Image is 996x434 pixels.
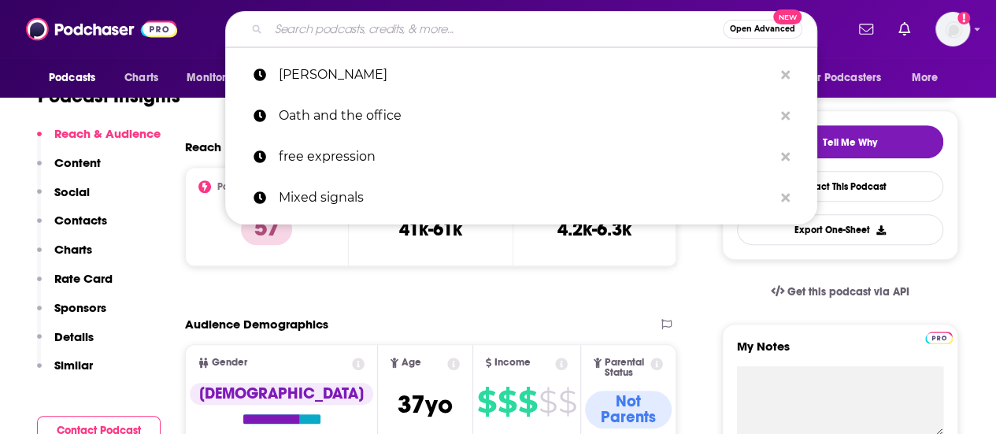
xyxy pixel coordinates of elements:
[585,391,672,428] div: Not Parents
[49,67,95,89] span: Podcasts
[935,12,970,46] span: Logged in as hannah.bishop
[176,63,263,93] button: open menu
[477,389,496,414] span: $
[37,126,161,155] button: Reach & Audience
[892,16,916,43] a: Show notifications dropdown
[399,217,462,241] h3: 41k-61k
[54,242,92,257] p: Charts
[37,184,90,213] button: Social
[37,213,107,242] button: Contacts
[823,136,877,149] span: Tell Me Why
[853,16,879,43] a: Show notifications dropdown
[37,300,106,329] button: Sponsors
[54,271,113,286] p: Rate Card
[795,63,904,93] button: open menu
[773,9,802,24] span: New
[935,12,970,46] img: User Profile
[54,329,94,344] p: Details
[730,25,795,33] span: Open Advanced
[805,67,881,89] span: For Podcasters
[217,181,279,192] h2: Power Score™
[787,285,909,299] span: Get this podcast via API
[558,389,576,414] span: $
[225,136,817,177] a: free expression
[912,67,939,89] span: More
[901,63,958,93] button: open menu
[737,214,943,245] button: Export One-Sheet
[402,358,421,368] span: Age
[187,67,243,89] span: Monitoring
[498,389,517,414] span: $
[279,95,773,136] p: Oath and the office
[37,358,93,387] button: Similar
[758,273,922,311] a: Get this podcast via API
[925,332,953,344] img: Podchaser Pro
[212,358,247,368] span: Gender
[225,95,817,136] a: Oath and the office
[185,139,221,154] h2: Reach
[37,155,101,184] button: Content
[957,12,970,24] svg: Add a profile image
[241,213,292,245] p: 57
[279,177,773,218] p: Mixed signals
[605,358,648,378] span: Parental Status
[37,329,94,358] button: Details
[737,125,943,158] button: tell me why sparkleTell Me Why
[557,217,631,241] h3: 4.2k-6.3k
[518,389,537,414] span: $
[124,67,158,89] span: Charts
[37,242,92,271] button: Charts
[54,126,161,141] p: Reach & Audience
[737,171,943,202] a: Contact This Podcast
[225,177,817,218] a: Mixed signals
[268,17,723,42] input: Search podcasts, credits, & more...
[494,358,531,368] span: Income
[225,11,817,47] div: Search podcasts, credits, & more...
[737,339,943,366] label: My Notes
[37,271,113,300] button: Rate Card
[539,389,557,414] span: $
[185,317,328,332] h2: Audience Demographics
[54,358,93,373] p: Similar
[54,213,107,228] p: Contacts
[114,63,168,93] a: Charts
[54,300,106,315] p: Sponsors
[225,54,817,95] a: [PERSON_NAME]
[935,12,970,46] button: Show profile menu
[26,14,177,44] img: Podchaser - Follow, Share and Rate Podcasts
[925,329,953,344] a: Pro website
[723,20,802,39] button: Open AdvancedNew
[279,54,773,95] p: donny deutsch
[398,389,453,420] span: 37 yo
[279,136,773,177] p: free expression
[190,383,373,405] div: [DEMOGRAPHIC_DATA]
[54,184,90,199] p: Social
[38,63,116,93] button: open menu
[54,155,101,170] p: Content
